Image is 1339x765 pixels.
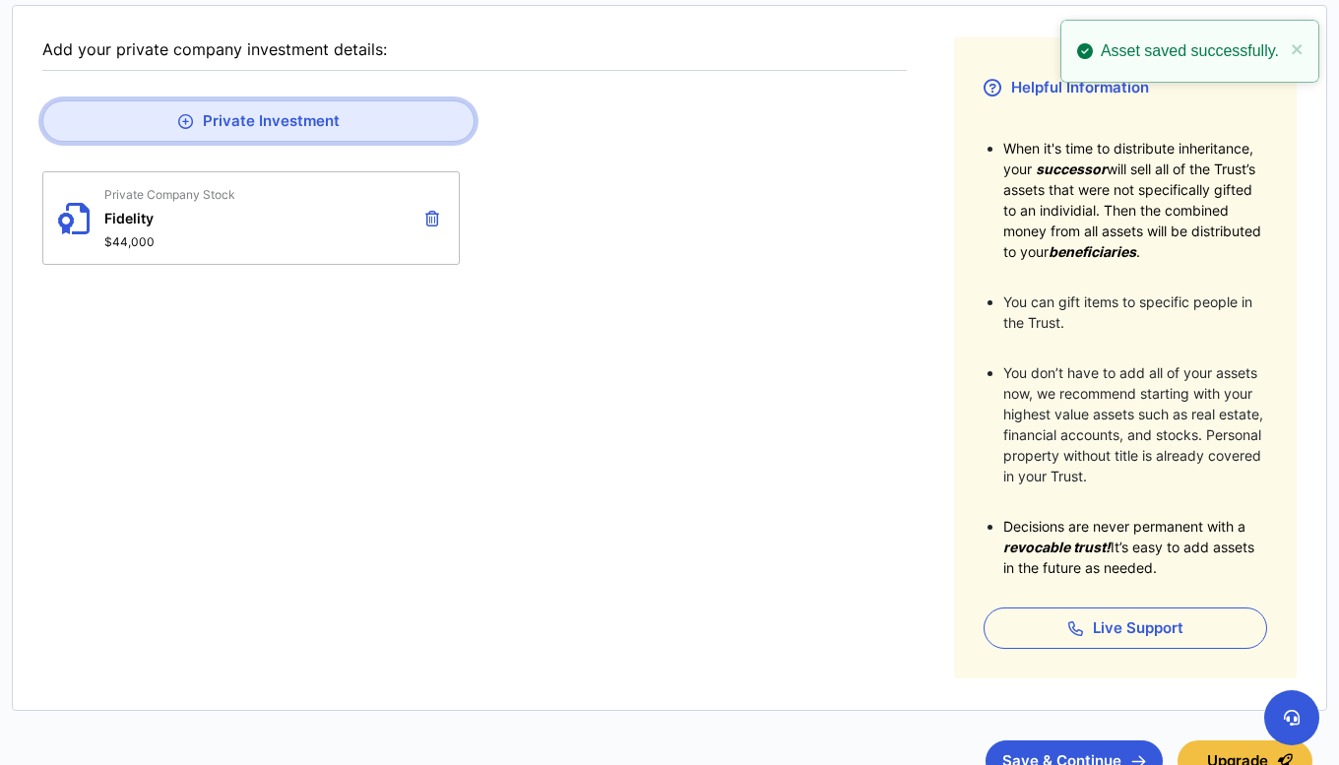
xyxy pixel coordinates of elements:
[1036,160,1107,177] span: successor
[42,100,475,142] button: Private Investment
[104,210,235,226] span: Fidelity
[1291,37,1305,66] button: close
[1101,39,1279,63] span: Asset saved successfully .
[1003,518,1254,576] span: Decisions are never permanent with a It’s easy to add assets in the future as needed.
[984,67,1267,108] h3: Helpful Information
[1003,291,1267,333] li: You can gift items to specific people in the Trust.
[104,234,235,249] span: $44,000
[984,607,1267,649] button: Live Support
[104,187,235,202] span: Private Company Stock
[1003,140,1261,260] span: When it's time to distribute inheritance, your will sell all of the Trust’s assets that were not ...
[1003,539,1111,555] span: revocable trust!
[1003,362,1267,486] li: You don’t have to add all of your assets now, we recommend starting with your highest value asset...
[1049,243,1136,260] span: beneficiaries
[42,37,907,62] div: Add your private company investment details:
